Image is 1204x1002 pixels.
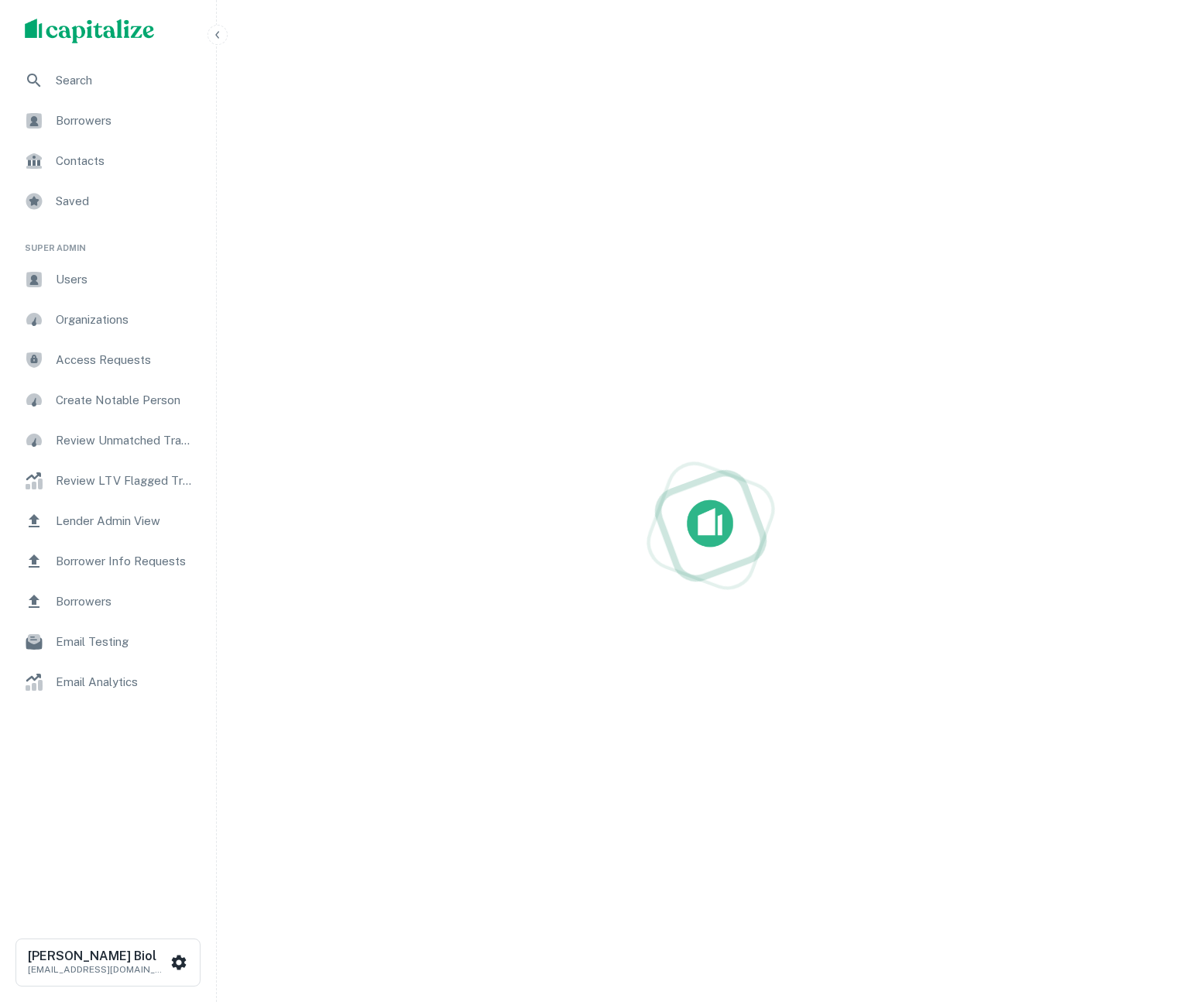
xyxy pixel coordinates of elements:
[12,341,204,379] a: Access Requests
[12,664,204,701] a: Email Analytics
[56,192,194,211] span: Saved
[15,939,201,987] button: [PERSON_NAME] Biol[EMAIL_ADDRESS][DOMAIN_NAME]
[12,382,204,419] a: Create Notable Person
[12,183,204,220] a: Saved
[25,19,155,43] img: capitalize-logo.png
[56,311,194,329] span: Organizations
[12,261,204,298] a: Users
[12,301,204,338] a: Organizations
[12,543,204,580] a: Borrower Info Requests
[56,673,194,691] span: Email Analytics
[56,512,194,530] span: Lender Admin View
[12,142,204,180] a: Contacts
[56,431,194,450] span: Review Unmatched Transactions
[12,223,204,261] li: Super Admin
[56,351,194,369] span: Access Requests
[56,270,194,289] span: Users
[56,633,194,651] span: Email Testing
[56,152,194,170] span: Contacts
[56,472,194,490] span: Review LTV Flagged Transactions
[28,950,167,963] h6: [PERSON_NAME] Biol
[12,623,204,661] a: Email Testing
[1127,878,1204,952] iframe: Chat Widget
[12,583,204,620] a: Borrowers
[12,102,204,139] a: Borrowers
[28,963,167,976] p: [EMAIL_ADDRESS][DOMAIN_NAME]
[56,71,194,90] span: Search
[12,422,204,459] a: Review Unmatched Transactions
[12,62,204,99] a: Search
[56,391,194,410] span: Create Notable Person
[56,112,194,130] span: Borrowers
[12,503,204,540] a: Lender Admin View
[12,462,204,499] a: Review LTV Flagged Transactions
[56,552,194,571] span: Borrower Info Requests
[56,592,194,611] span: Borrowers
